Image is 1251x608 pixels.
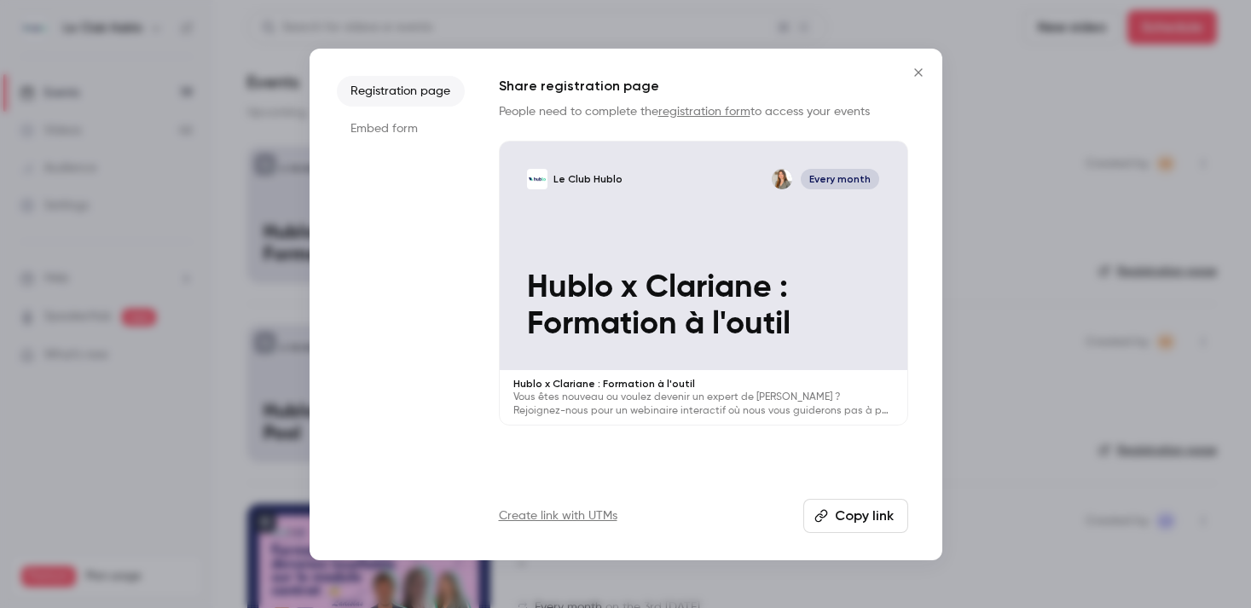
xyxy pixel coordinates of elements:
[772,169,792,189] img: Noelia Enriquez
[499,507,617,524] a: Create link with UTMs
[513,377,894,391] p: Hublo x Clariane : Formation à l'outil
[803,499,908,533] button: Copy link
[337,113,465,144] li: Embed form
[527,269,880,344] p: Hublo x Clariane : Formation à l'outil
[527,169,547,189] img: Hublo x Clariane : Formation à l'outil
[499,103,908,120] p: People need to complete the to access your events
[513,391,894,418] p: Vous êtes nouveau ou voulez devenir un expert de [PERSON_NAME] ? Rejoignez-nous pour un webinaire...
[499,141,908,426] a: Hublo x Clariane : Formation à l'outilLe Club HubloNoelia EnriquezEvery monthHublo x Clariane : F...
[499,76,908,96] h1: Share registration page
[801,169,880,189] span: Every month
[553,172,623,186] p: Le Club Hublo
[658,106,750,118] a: registration form
[337,76,465,107] li: Registration page
[901,55,935,90] button: Close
